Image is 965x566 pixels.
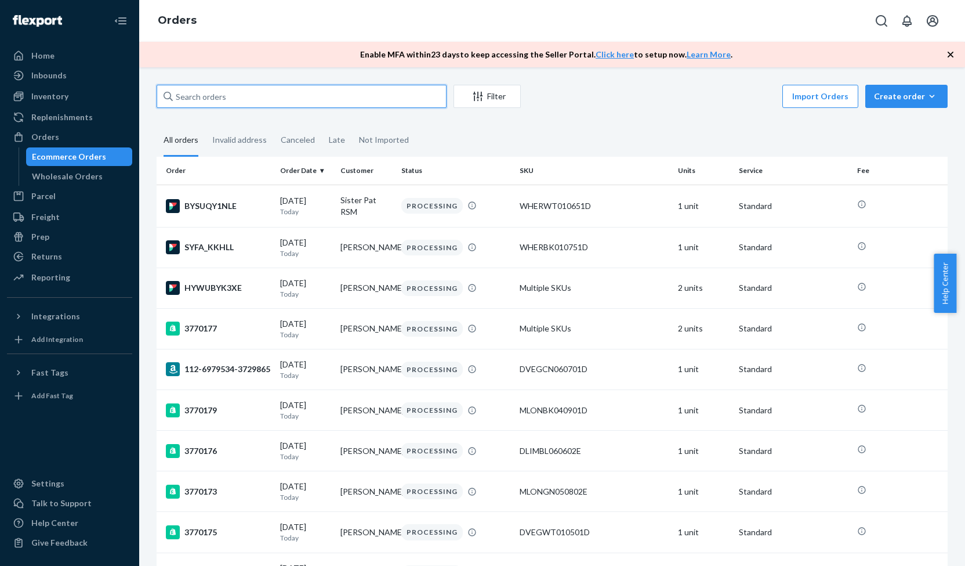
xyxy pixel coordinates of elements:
[934,254,956,313] button: Help Center
[109,9,132,33] button: Close Navigation
[31,517,78,529] div: Help Center
[520,241,669,253] div: WHERBK010751D
[336,308,397,349] td: [PERSON_NAME]
[359,125,409,155] div: Not Imported
[520,405,669,416] div: MLONBK040901D
[782,85,858,108] button: Import Orders
[7,128,132,146] a: Orders
[7,363,132,382] button: Fast Tags
[7,268,132,287] a: Reporting
[31,211,60,223] div: Freight
[401,240,463,255] div: PROCESSING
[281,125,315,155] div: Canceled
[164,125,198,157] div: All orders
[336,268,397,308] td: [PERSON_NAME]
[687,49,731,59] a: Learn More
[520,527,669,538] div: DVEGWT010501D
[454,91,520,102] div: Filter
[739,282,848,294] p: Standard
[26,147,133,166] a: Ecommerce Orders
[157,85,447,108] input: Search orders
[280,370,332,380] p: Today
[7,87,132,106] a: Inventory
[673,471,734,512] td: 1 unit
[7,208,132,226] a: Freight
[520,445,669,457] div: DLIMBL060602E
[401,362,463,377] div: PROCESSING
[336,349,397,390] td: [PERSON_NAME]
[280,533,332,543] p: Today
[515,157,673,185] th: SKU
[7,514,132,532] a: Help Center
[166,240,271,254] div: SYFA_KKHLL
[26,167,133,186] a: Wholesale Orders
[336,471,397,512] td: [PERSON_NAME]
[515,308,673,349] td: Multiple SKUs
[739,200,848,212] p: Standard
[31,391,73,401] div: Add Fast Tag
[275,157,336,185] th: Order Date
[401,198,463,214] div: PROCESSING
[31,50,55,62] div: Home
[596,49,634,59] a: Click here
[673,268,734,308] td: 2 units
[401,484,463,499] div: PROCESSING
[280,318,332,340] div: [DATE]
[166,444,271,458] div: 3770176
[921,9,944,33] button: Open account menu
[401,524,463,540] div: PROCESSING
[280,521,332,543] div: [DATE]
[212,125,267,155] div: Invalid address
[401,321,463,337] div: PROCESSING
[280,248,332,258] p: Today
[739,445,848,457] p: Standard
[515,268,673,308] td: Multiple SKUs
[520,486,669,497] div: MLONGN050802E
[32,151,106,163] div: Ecommerce Orders
[336,431,397,471] td: [PERSON_NAME]
[280,411,332,421] p: Today
[7,228,132,246] a: Prep
[31,251,62,262] div: Returns
[280,207,332,217] p: Today
[280,277,332,299] div: [DATE]
[895,9,919,33] button: Open notifications
[158,14,197,27] a: Orders
[280,359,332,380] div: [DATE]
[870,9,893,33] button: Open Search Box
[7,66,132,85] a: Inbounds
[166,281,271,295] div: HYWUBYK3XE
[874,91,939,102] div: Create order
[401,280,463,296] div: PROCESSING
[401,402,463,418] div: PROCESSING
[739,486,848,497] p: Standard
[360,49,732,60] p: Enable MFA within 23 days to keep accessing the Seller Portal. to setup now. .
[336,512,397,553] td: [PERSON_NAME]
[739,363,848,375] p: Standard
[31,311,80,322] div: Integrations
[739,527,848,538] p: Standard
[166,199,271,213] div: BYSUQY1NLE
[401,443,463,459] div: PROCESSING
[673,227,734,268] td: 1 unit
[166,403,271,417] div: 3770179
[739,405,848,416] p: Standard
[7,307,132,326] button: Integrations
[673,185,734,227] td: 1 unit
[32,171,103,182] div: Wholesale Orders
[31,70,67,81] div: Inbounds
[673,349,734,390] td: 1 unit
[280,492,332,502] p: Today
[166,322,271,336] div: 3770177
[31,272,70,283] div: Reporting
[31,111,93,123] div: Replenishments
[673,390,734,431] td: 1 unit
[7,247,132,266] a: Returns
[7,494,132,513] button: Talk to Support
[31,497,92,509] div: Talk to Support
[673,431,734,471] td: 1 unit
[397,157,516,185] th: Status
[7,187,132,206] a: Parcel
[7,330,132,349] a: Add Integration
